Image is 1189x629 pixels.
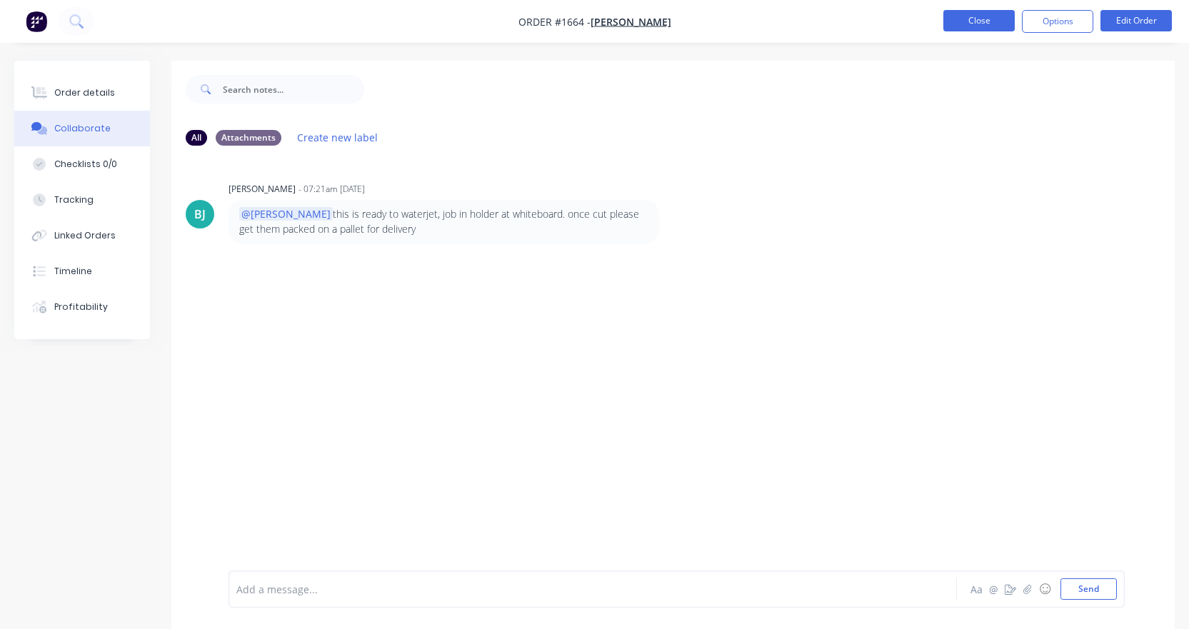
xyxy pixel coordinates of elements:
[54,86,115,99] div: Order details
[14,146,150,182] button: Checklists 0/0
[290,128,386,147] button: Create new label
[943,10,1015,31] button: Close
[1060,578,1117,600] button: Send
[239,207,648,236] p: this is ready to waterjet, job in holder at whiteboard. once cut please get them packed on a pall...
[14,218,150,253] button: Linked Orders
[14,111,150,146] button: Collaborate
[194,206,206,223] div: BJ
[14,182,150,218] button: Tracking
[1022,10,1093,33] button: Options
[1036,580,1053,598] button: ☺
[54,158,117,171] div: Checklists 0/0
[968,580,985,598] button: Aa
[54,229,116,242] div: Linked Orders
[14,253,150,289] button: Timeline
[54,301,108,313] div: Profitability
[298,183,365,196] div: - 07:21am [DATE]
[216,130,281,146] div: Attachments
[54,193,94,206] div: Tracking
[54,265,92,278] div: Timeline
[1100,10,1172,31] button: Edit Order
[14,289,150,325] button: Profitability
[985,580,1002,598] button: @
[518,15,591,29] span: Order #1664 -
[239,207,333,221] span: @[PERSON_NAME]
[54,122,111,135] div: Collaborate
[229,183,296,196] div: [PERSON_NAME]
[223,75,364,104] input: Search notes...
[186,130,207,146] div: All
[591,15,671,29] a: [PERSON_NAME]
[14,75,150,111] button: Order details
[26,11,47,32] img: Factory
